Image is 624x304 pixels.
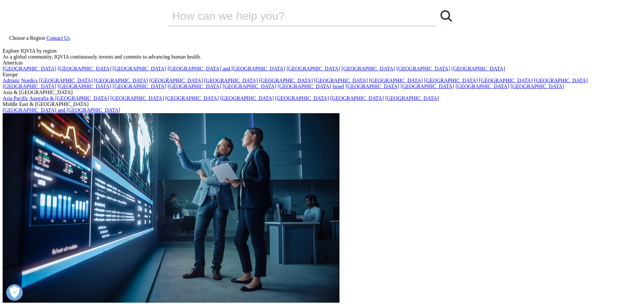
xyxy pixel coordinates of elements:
[3,107,120,113] a: [GEOGRAPHIC_DATA] and [GEOGRAPHIC_DATA]
[511,84,564,89] a: [GEOGRAPHIC_DATA]
[58,66,111,71] a: [GEOGRAPHIC_DATA]
[401,84,454,89] a: [GEOGRAPHIC_DATA]
[29,95,109,101] a: Australia & [GEOGRAPHIC_DATA]
[46,35,70,41] a: Contact Us
[278,84,331,89] a: [GEOGRAPHIC_DATA]
[479,78,533,83] a: [GEOGRAPHIC_DATA]
[287,66,340,71] a: [GEOGRAPHIC_DATA]
[110,95,164,101] a: [GEOGRAPHIC_DATA]
[223,84,276,89] a: [GEOGRAPHIC_DATA]
[165,95,219,101] a: [GEOGRAPHIC_DATA]
[112,66,166,71] a: [GEOGRAPHIC_DATA]
[440,10,452,22] svg: Search
[330,95,384,101] a: [GEOGRAPHIC_DATA]
[9,35,45,41] span: Choose a Region
[3,84,56,89] a: [GEOGRAPHIC_DATA]
[3,89,621,95] div: Asia & [GEOGRAPHIC_DATA]
[259,78,313,83] a: [GEOGRAPHIC_DATA]
[451,66,505,71] a: [GEOGRAPHIC_DATA]
[314,78,368,83] a: [GEOGRAPHIC_DATA]
[3,48,621,54] div: Explore IQVIA by region
[220,95,274,101] a: [GEOGRAPHIC_DATA]
[345,84,399,89] a: [GEOGRAPHIC_DATA]
[3,95,28,101] a: Asia Pacific
[167,84,221,89] a: [GEOGRAPHIC_DATA]
[456,84,509,89] a: [GEOGRAPHIC_DATA]
[21,78,38,83] a: Nordics
[396,66,450,71] a: [GEOGRAPHIC_DATA]
[3,72,621,78] div: Europe
[3,78,20,83] a: Adriatic
[167,66,285,71] a: [GEOGRAPHIC_DATA] and [GEOGRAPHIC_DATA]
[3,113,339,303] img: 2093_analyzing-data-using-big-screen-display-and-laptop.png
[333,84,344,89] a: Israel
[275,95,329,101] a: [GEOGRAPHIC_DATA]
[385,95,439,101] a: [GEOGRAPHIC_DATA]
[534,78,587,83] a: [GEOGRAPHIC_DATA]
[3,66,56,71] a: [GEOGRAPHIC_DATA]
[6,284,23,301] button: Open Preferences
[39,78,93,83] a: [GEOGRAPHIC_DATA]
[94,78,148,83] a: [GEOGRAPHIC_DATA]
[436,6,456,26] a: Search
[168,6,417,26] input: Search
[3,54,621,60] div: As a global community, IQVIA continuously invests and commits to advancing human health.
[204,78,258,83] a: [GEOGRAPHIC_DATA]
[3,60,621,66] div: Americas
[149,78,203,83] a: [GEOGRAPHIC_DATA]
[112,84,166,89] a: [GEOGRAPHIC_DATA]
[58,84,111,89] a: [GEOGRAPHIC_DATA]
[424,78,478,83] a: [GEOGRAPHIC_DATA]
[369,78,423,83] a: [GEOGRAPHIC_DATA]
[341,66,395,71] a: [GEOGRAPHIC_DATA]
[3,101,621,107] div: Middle East & [GEOGRAPHIC_DATA]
